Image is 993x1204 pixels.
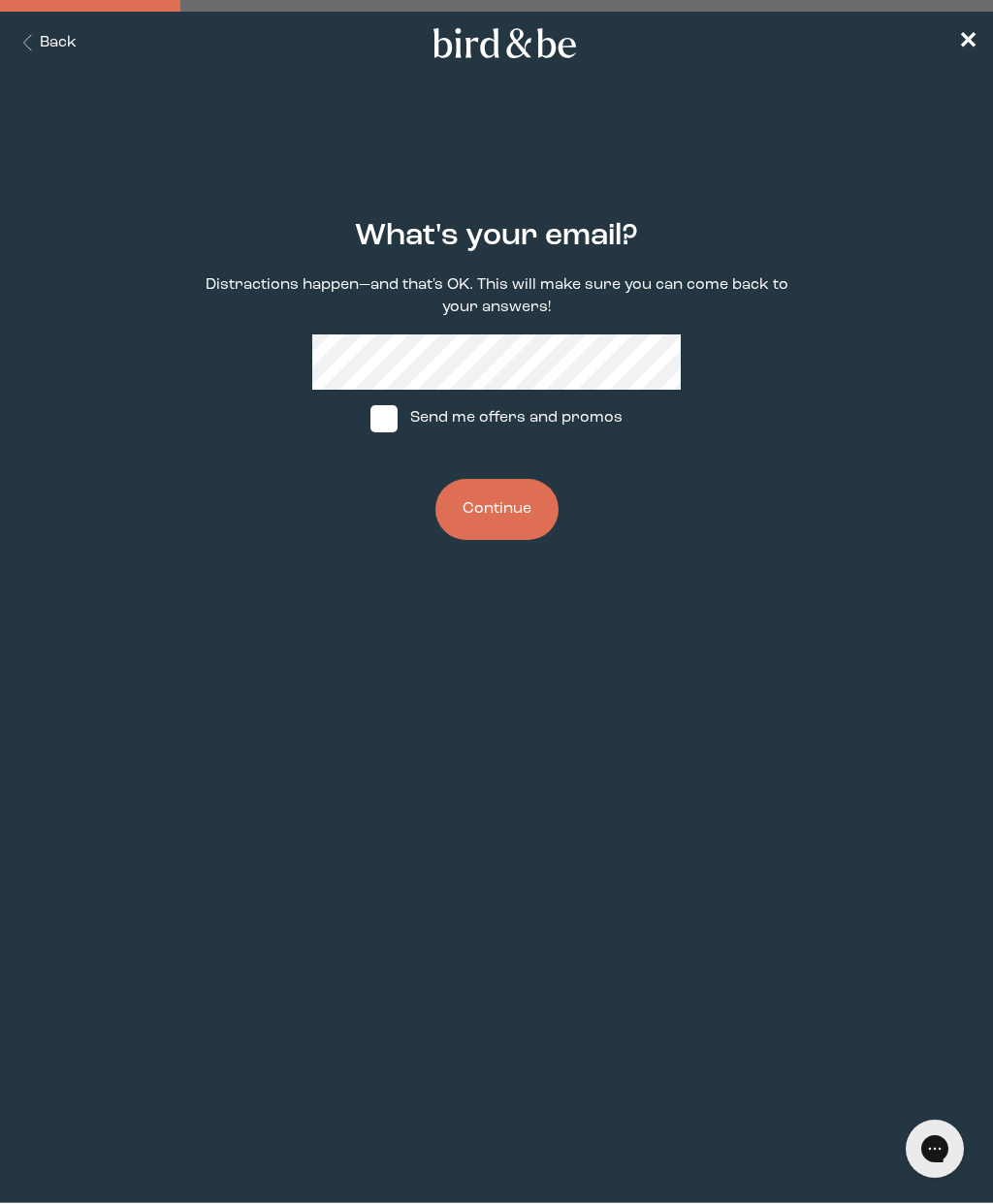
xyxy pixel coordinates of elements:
p: Distractions happen—and that's OK. This will make sure you can come back to your answers! [189,274,804,319]
span: ✕ [958,31,977,54]
a: ✕ [958,26,977,60]
button: Back Button [16,32,77,54]
h2: What's your email? [355,214,638,259]
button: Continue [435,479,559,540]
label: Send me offers and promos [352,390,641,448]
iframe: Gorgias live chat messenger [896,1113,974,1185]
